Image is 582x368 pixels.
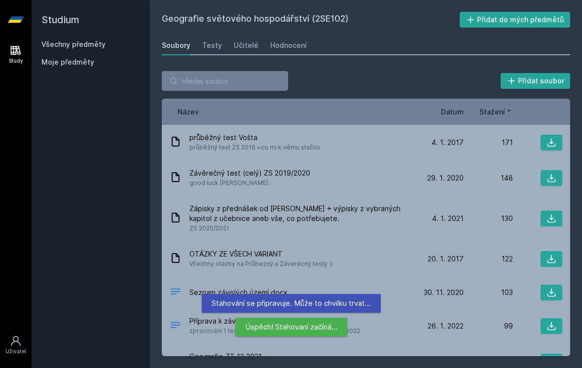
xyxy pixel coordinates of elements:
div: Úspěch! Stahovaní začíná… [235,318,347,336]
a: Všechny předměty [41,40,106,48]
span: Seznam závislých území.docx [189,288,288,297]
span: Geografie ZT 12.2021 [189,352,262,362]
span: 29. 1. 2020 [427,173,464,183]
span: průběžný test Vošta [189,133,320,143]
span: OTÁZKY ZE VŠECH VARIANT [189,249,332,259]
span: Příprava k závěrečnému testu z geografie [189,316,360,326]
a: Study [2,39,30,70]
span: 20. 1. 2017 [428,254,464,264]
button: Název [178,107,199,117]
a: Soubory [162,36,190,55]
span: 4. 1. 2017 [432,138,464,147]
button: Přidat do mých předmětů [460,12,571,28]
span: 4. 1. 2021 [432,214,464,223]
div: Soubory [162,40,190,50]
a: Uživatel [2,330,30,360]
div: Testy [202,40,222,50]
div: DOCX [170,286,182,300]
div: Stahování se připravuje. Může to chvilku trvat… [202,294,381,313]
a: Testy [202,36,222,55]
a: Učitelé [234,36,258,55]
div: Study [9,57,23,65]
button: Datum [441,107,464,117]
span: Stažení [479,107,505,117]
div: Učitelé [234,40,258,50]
span: Všechny otázky na Průbezný a Záverecný testy :) [189,259,332,269]
input: Hledej soubor [162,71,288,91]
div: Hodnocení [270,40,307,50]
a: Hodnocení [270,36,307,55]
h2: Geografie světového hospodářství (2SE102) [162,12,460,28]
span: ZS 2020/2021 [189,223,410,233]
div: 148 [464,173,513,183]
span: Moje předměty [41,57,94,67]
span: 30. 11. 2020 [424,288,464,297]
span: průběžný test ZS 2016 +co mi k němu stačilo [189,143,320,152]
div: 171 [464,138,513,147]
div: 103 [464,288,513,297]
div: 99 [464,321,513,331]
span: good luck [PERSON_NAME] : [189,178,310,188]
div: 130 [464,214,513,223]
span: 26. 1. 2022 [428,321,464,331]
div: .PDF [170,319,182,333]
span: zpracování 1 testu, rady, struktura testu obecně 2021/2022 [189,326,360,336]
span: Zápisky z přednášek od [PERSON_NAME] + výpisky z vybraných kapitol z učebnice aneb vše, co potřeb... [189,204,410,223]
button: Stažení [479,107,513,117]
div: 122 [464,254,513,264]
span: Závěrečný test (celý) ZS 2019/2020 [189,168,310,178]
div: Uživatel [5,348,26,355]
button: Přidat soubor [501,73,571,89]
